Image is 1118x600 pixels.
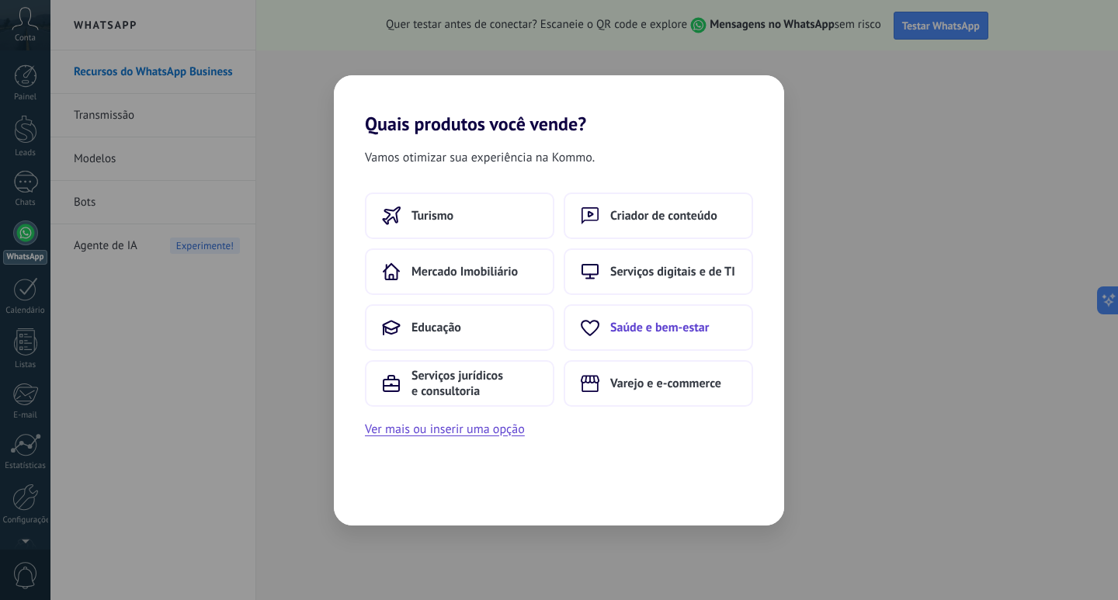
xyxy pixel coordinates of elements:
[365,419,525,439] button: Ver mais ou inserir uma opção
[610,264,735,279] span: Serviços digitais e de TI
[365,304,554,351] button: Educação
[411,208,453,224] span: Turismo
[365,192,554,239] button: Turismo
[365,248,554,295] button: Mercado Imobiliário
[610,376,721,391] span: Varejo e e-commerce
[334,75,784,135] h2: Quais produtos você vende?
[610,208,717,224] span: Criador de conteúdo
[411,264,518,279] span: Mercado Imobiliário
[564,360,753,407] button: Varejo e e-commerce
[365,147,595,168] span: Vamos otimizar sua experiência na Kommo.
[411,320,461,335] span: Educação
[610,320,709,335] span: Saúde e bem-estar
[365,360,554,407] button: Serviços jurídicos e consultoria
[411,368,537,399] span: Serviços jurídicos e consultoria
[564,248,753,295] button: Serviços digitais e de TI
[564,192,753,239] button: Criador de conteúdo
[564,304,753,351] button: Saúde e bem-estar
